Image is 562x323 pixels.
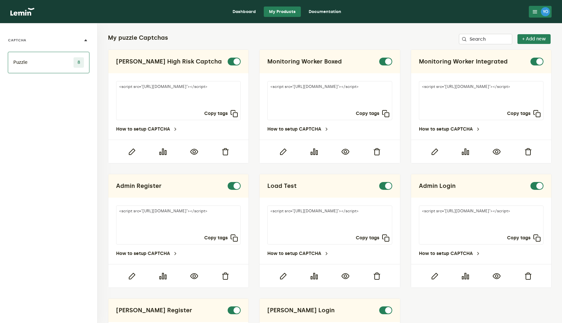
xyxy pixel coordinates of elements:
[10,8,34,16] img: logo
[227,7,261,17] a: Dashboard
[459,34,512,44] input: Search
[356,234,390,242] button: Copy tags
[267,182,297,190] h2: Load Test
[116,58,222,65] h2: [PERSON_NAME] High Risk Captcha
[529,6,552,18] button: YÖ
[116,306,192,314] h2: [PERSON_NAME] Register
[74,57,84,68] span: 8
[8,29,89,52] button: CAPTCHA
[541,7,550,16] div: YÖ
[204,110,238,118] button: Copy tags
[507,234,541,242] button: Copy tags
[8,38,26,43] label: CAPTCHA
[419,127,481,132] a: How to setup CAPTCHA
[419,58,508,65] h2: Monitoring Worker Integrated
[517,34,551,44] button: + Add new
[116,127,178,132] a: How to setup CAPTCHA
[267,251,329,256] a: How to setup CAPTCHA
[419,251,481,256] a: How to setup CAPTCHA
[108,34,168,42] h2: My puzzle Captchas
[267,306,335,314] h2: [PERSON_NAME] Login
[507,110,541,118] button: Copy tags
[356,110,390,118] button: Copy tags
[303,7,346,17] a: Documentation
[267,58,342,65] h2: Monitoring Worker Boxed
[264,7,301,17] a: My Products
[116,182,162,190] h2: Admin Register
[204,234,238,242] button: Copy tags
[419,182,456,190] h2: Admin Login
[267,127,329,132] a: How to setup CAPTCHA
[8,52,89,73] li: Puzzle
[116,251,178,256] a: How to setup CAPTCHA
